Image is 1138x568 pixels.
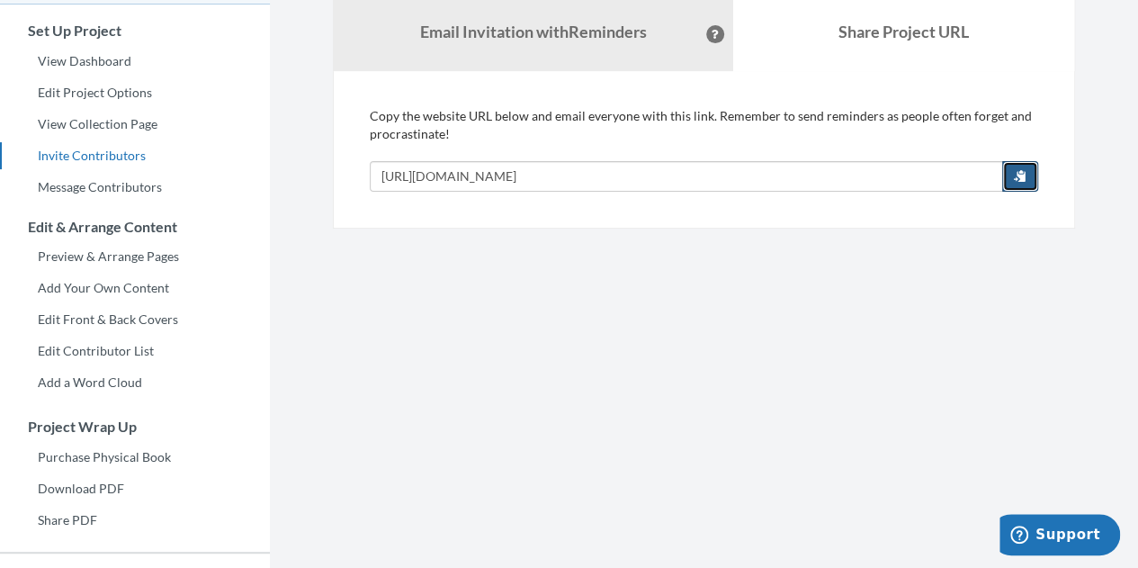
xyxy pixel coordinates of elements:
h3: Project Wrap Up [1,419,270,435]
h3: Edit & Arrange Content [1,219,270,235]
strong: Email Invitation with Reminders [420,22,647,41]
div: Copy the website URL below and email everyone with this link. Remember to send reminders as peopl... [370,107,1038,192]
h3: Set Up Project [1,23,270,39]
b: Share Project URL [838,22,969,41]
iframe: Opens a widget where you can chat to one of our agents [999,514,1120,559]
